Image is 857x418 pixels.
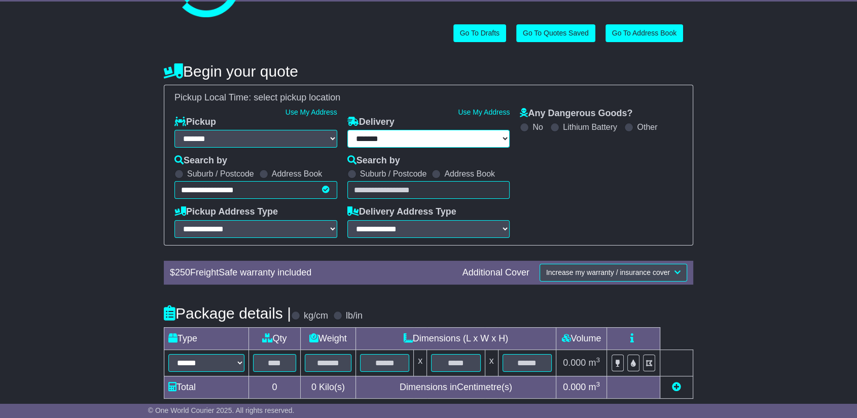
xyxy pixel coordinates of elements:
h4: Package details | [164,305,291,322]
label: Lithium Battery [563,122,617,132]
td: Qty [249,327,301,350]
label: lb/in [346,310,363,322]
button: Increase my warranty / insurance cover [540,264,687,282]
td: Total [164,376,249,398]
td: Type [164,327,249,350]
td: Dimensions (L x W x H) [355,327,556,350]
span: select pickup location [254,92,340,102]
label: No [532,122,543,132]
div: $ FreightSafe warranty included [165,267,457,278]
label: Other [637,122,657,132]
a: Add new item [672,382,681,392]
a: Use My Address [458,108,510,116]
label: Suburb / Postcode [360,169,427,179]
label: Address Book [444,169,495,179]
td: Weight [300,327,355,350]
label: Delivery [347,117,395,128]
span: 0.000 [563,382,586,392]
td: 0 [249,376,301,398]
span: 0.000 [563,358,586,368]
td: Volume [556,327,606,350]
td: Dimensions in Centimetre(s) [355,376,556,398]
a: Go To Address Book [605,24,683,42]
a: Go To Drafts [453,24,506,42]
label: Any Dangerous Goods? [520,108,632,119]
td: x [485,350,498,376]
span: m [588,382,600,392]
label: Delivery Address Type [347,206,456,218]
label: Search by [174,155,227,166]
td: x [414,350,427,376]
label: Pickup Address Type [174,206,278,218]
label: Pickup [174,117,216,128]
a: Go To Quotes Saved [516,24,595,42]
sup: 3 [596,356,600,364]
sup: 3 [596,380,600,388]
label: Suburb / Postcode [187,169,254,179]
span: © One World Courier 2025. All rights reserved. [148,406,295,414]
label: Address Book [272,169,323,179]
div: Pickup Local Time: [169,92,688,103]
td: Kilo(s) [300,376,355,398]
a: Use My Address [285,108,337,116]
h4: Begin your quote [164,63,693,80]
span: m [588,358,600,368]
label: Search by [347,155,400,166]
span: Increase my warranty / insurance cover [546,268,670,276]
span: 250 [175,267,190,277]
div: Additional Cover [457,267,534,278]
span: 0 [311,382,316,392]
label: kg/cm [304,310,328,322]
